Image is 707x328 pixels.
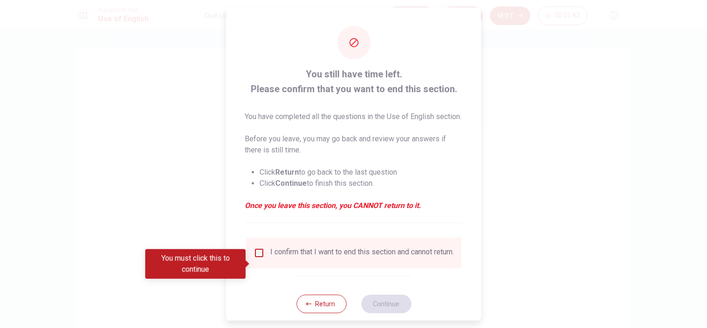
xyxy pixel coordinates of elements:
div: You must click this to continue [145,249,246,279]
button: Continue [361,295,411,313]
p: You have completed all the questions in the Use of English section. [245,111,463,122]
span: You must click this to continue [254,247,265,259]
strong: Continue [275,179,307,188]
div: I confirm that I want to end this section and cannot return. [270,247,454,259]
button: Return [296,295,346,313]
em: Once you leave this section, you CANNOT return to it. [245,200,463,211]
li: Click to finish this section. [260,178,463,189]
strong: Return [275,168,299,177]
span: You still have time left. Please confirm that you want to end this section. [245,67,463,96]
p: Before you leave, you may go back and review your answers if there is still time. [245,133,463,156]
li: Click to go back to the last question [260,167,463,178]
